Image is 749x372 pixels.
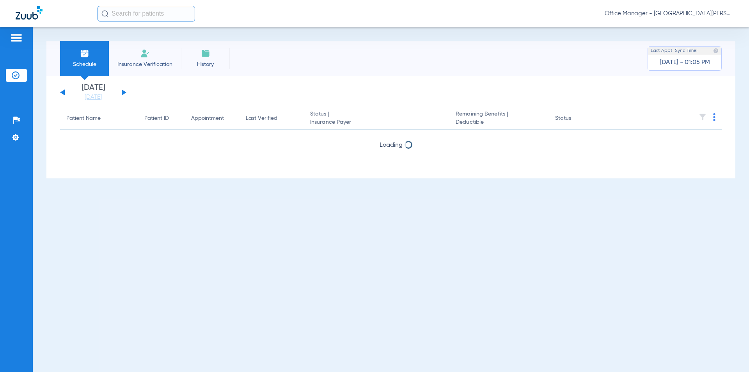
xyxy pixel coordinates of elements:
img: filter.svg [699,113,706,121]
th: Status [549,108,602,130]
div: Appointment [191,114,233,123]
input: Search for patients [98,6,195,21]
div: Last Verified [246,114,277,123]
div: Patient ID [144,114,169,123]
img: Manual Insurance Verification [140,49,150,58]
div: Last Verified [246,114,298,123]
div: Patient Name [66,114,132,123]
a: [DATE] [70,93,117,101]
div: Appointment [191,114,224,123]
span: History [187,61,224,68]
div: Patient Name [66,114,101,123]
div: Patient ID [144,114,179,123]
img: Zuub Logo [16,6,43,20]
span: Schedule [66,61,103,68]
span: Loading [380,142,403,148]
span: Insurance Payer [310,118,443,126]
li: [DATE] [70,84,117,101]
th: Status | [304,108,449,130]
span: Last Appt. Sync Time: [651,47,698,55]
th: Remaining Benefits | [449,108,548,130]
img: History [201,49,210,58]
img: last sync help info [713,48,719,53]
span: Insurance Verification [115,61,175,68]
img: hamburger-icon [10,33,23,43]
span: [DATE] - 01:05 PM [660,59,710,66]
span: Deductible [456,118,542,126]
img: Schedule [80,49,89,58]
img: group-dot-blue.svg [713,113,715,121]
img: Search Icon [101,10,108,17]
span: Office Manager - [GEOGRAPHIC_DATA][PERSON_NAME] Advanced Dentistry [605,10,733,18]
